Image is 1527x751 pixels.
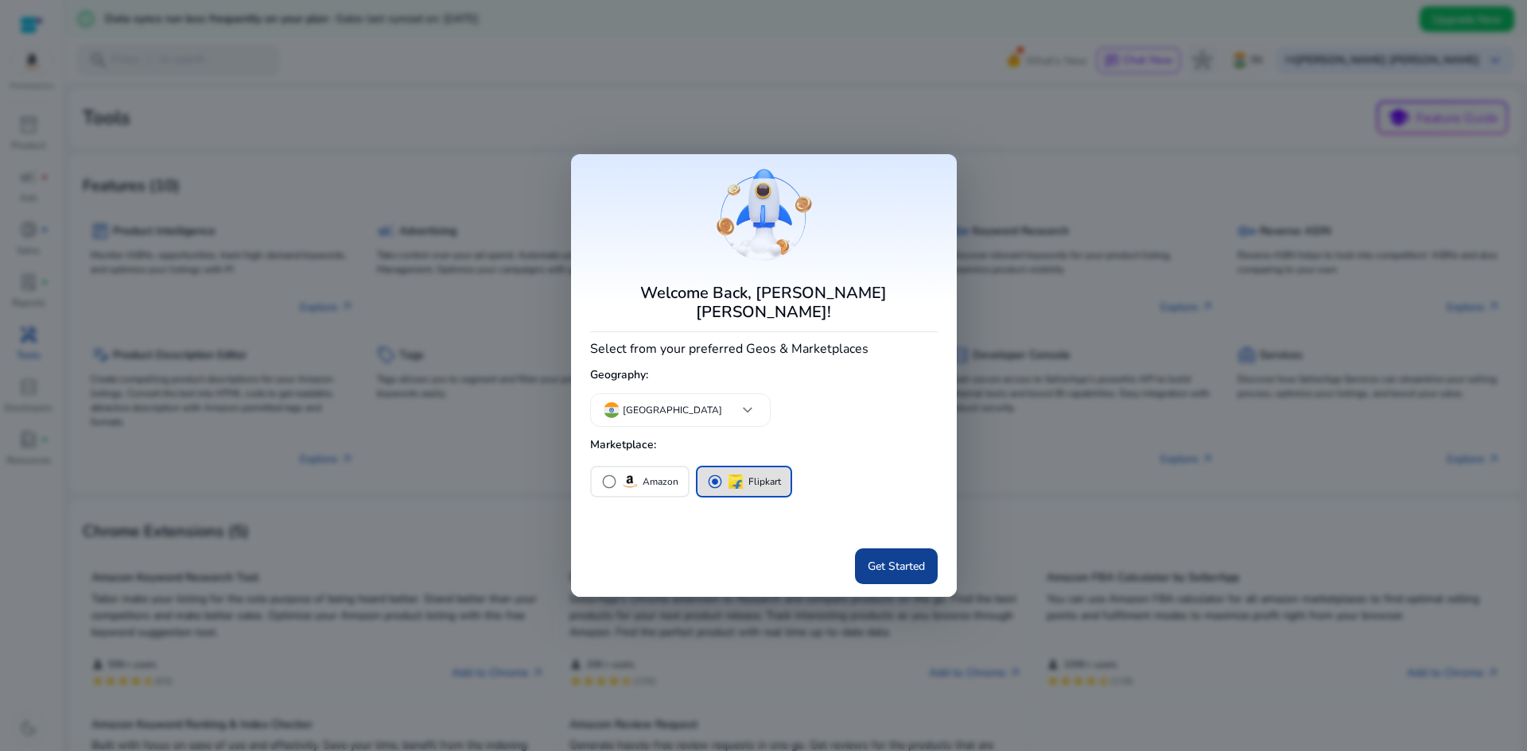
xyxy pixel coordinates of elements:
[604,402,620,418] img: in.svg
[738,401,757,420] span: keyboard_arrow_down
[707,474,723,490] span: radio_button_checked
[620,472,639,491] img: amazon.svg
[623,403,722,417] p: [GEOGRAPHIC_DATA]
[643,474,678,490] p: Amazon
[590,339,938,357] h4: Select from your preferred Geos & Marketplaces
[748,474,781,490] p: Flipkart
[590,432,938,459] h5: Marketplace:
[868,558,925,575] span: Get Started
[726,472,745,491] img: flipkart.svg
[590,362,938,389] h5: Geography:
[601,474,617,490] span: radio_button_unchecked
[855,548,938,584] button: Get Started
